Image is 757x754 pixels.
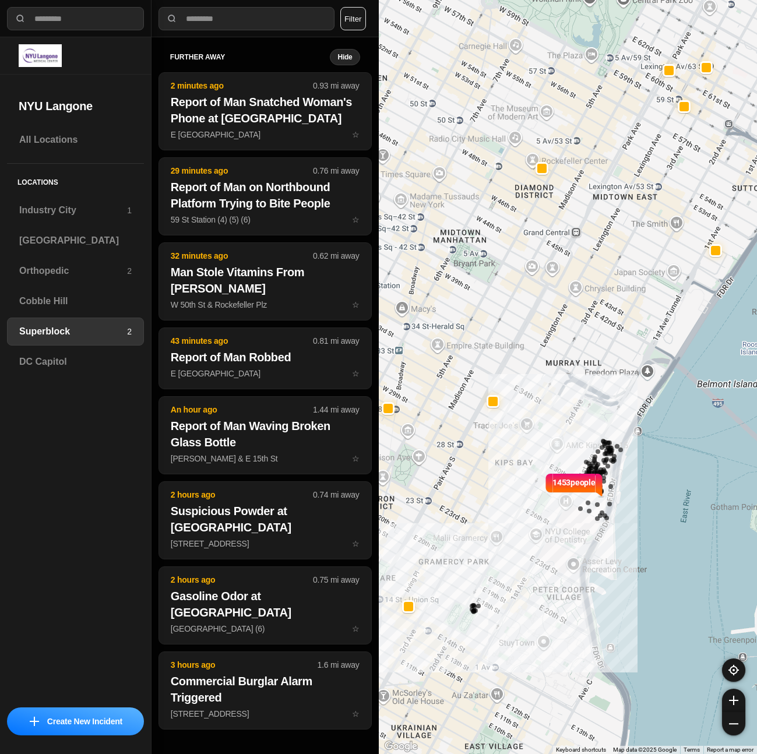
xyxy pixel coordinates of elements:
[159,72,372,150] button: 2 minutes ago0.93 mi awayReport of Man Snatched Woman's Phone at [GEOGRAPHIC_DATA]E [GEOGRAPHIC_D...
[47,716,122,727] p: Create New Incident
[707,746,754,753] a: Report a map error
[159,481,372,559] button: 2 hours ago0.74 mi awaySuspicious Powder at [GEOGRAPHIC_DATA][STREET_ADDRESS]star
[19,294,132,308] h3: Cobble Hill
[159,300,372,309] a: 32 minutes ago0.62 mi awayMan Stole Vitamins From [PERSON_NAME]W 50th St & Rockefeller Plzstar
[171,588,360,621] h2: Gasoline Odor at [GEOGRAPHIC_DATA]
[352,454,360,463] span: star
[159,651,372,730] button: 3 hours ago1.6 mi awayCommercial Burglar Alarm Triggered[STREET_ADDRESS]star
[19,44,62,67] img: logo
[171,335,313,347] p: 43 minutes ago
[15,13,26,24] img: search
[722,712,745,735] button: zoom-out
[19,98,132,114] h2: NYU Langone
[722,658,745,682] button: recenter
[159,242,372,320] button: 32 minutes ago0.62 mi awayMan Stole Vitamins From [PERSON_NAME]W 50th St & Rockefeller Plzstar
[171,349,360,365] h2: Report of Man Robbed
[171,673,360,706] h2: Commercial Burglar Alarm Triggered
[171,299,360,311] p: W 50th St & Rockefeller Plz
[171,453,360,464] p: [PERSON_NAME] & E 15th St
[337,52,352,62] small: Hide
[352,624,360,633] span: star
[171,418,360,450] h2: Report of Man Waving Broken Glass Bottle
[596,472,604,498] img: notch
[7,126,144,154] a: All Locations
[19,203,127,217] h3: Industry City
[382,739,420,754] img: Google
[19,355,132,369] h3: DC Capitol
[7,196,144,224] a: Industry City1
[171,165,313,177] p: 29 minutes ago
[352,130,360,139] span: star
[7,257,144,285] a: Orthopedic2
[7,348,144,376] a: DC Capitol
[7,707,144,735] button: iconCreate New Incident
[7,318,144,346] a: Superblock2
[313,250,359,262] p: 0.62 mi away
[729,719,738,728] img: zoom-out
[170,52,330,62] h5: further away
[313,489,359,501] p: 0.74 mi away
[171,129,360,140] p: E [GEOGRAPHIC_DATA]
[127,326,132,337] p: 2
[171,214,360,226] p: 59 St Station (4) (5) (6)
[352,709,360,718] span: star
[159,214,372,224] a: 29 minutes ago0.76 mi awayReport of Man on Northbound Platform Trying to Bite People59 St Station...
[7,287,144,315] a: Cobble Hill
[19,325,127,339] h3: Superblock
[313,165,359,177] p: 0.76 mi away
[159,538,372,548] a: 2 hours ago0.74 mi awaySuspicious Powder at [GEOGRAPHIC_DATA][STREET_ADDRESS]star
[171,94,360,126] h2: Report of Man Snatched Woman's Phone at [GEOGRAPHIC_DATA]
[171,179,360,212] h2: Report of Man on Northbound Platform Trying to Bite People
[171,708,360,720] p: [STREET_ADDRESS]
[159,709,372,718] a: 3 hours ago1.6 mi awayCommercial Burglar Alarm Triggered[STREET_ADDRESS]star
[127,265,132,277] p: 2
[159,453,372,463] a: An hour ago1.44 mi awayReport of Man Waving Broken Glass Bottle[PERSON_NAME] & E 15th Ststar
[728,665,739,675] img: recenter
[352,300,360,309] span: star
[171,623,360,635] p: [GEOGRAPHIC_DATA] (6)
[313,574,359,586] p: 0.75 mi away
[171,368,360,379] p: E [GEOGRAPHIC_DATA]
[382,739,420,754] a: Open this area in Google Maps (opens a new window)
[171,264,360,297] h2: Man Stole Vitamins From [PERSON_NAME]
[352,215,360,224] span: star
[7,227,144,255] a: [GEOGRAPHIC_DATA]
[340,7,366,30] button: Filter
[7,164,144,196] h5: Locations
[318,659,360,671] p: 1.6 mi away
[159,396,372,474] button: An hour ago1.44 mi awayReport of Man Waving Broken Glass Bottle[PERSON_NAME] & E 15th Ststar
[613,746,677,753] span: Map data ©2025 Google
[556,746,606,754] button: Keyboard shortcuts
[722,689,745,712] button: zoom-in
[171,659,318,671] p: 3 hours ago
[30,717,39,726] img: icon
[171,404,313,415] p: An hour ago
[313,404,359,415] p: 1.44 mi away
[171,250,313,262] p: 32 minutes ago
[330,49,360,65] button: Hide
[313,335,359,347] p: 0.81 mi away
[171,538,360,549] p: [STREET_ADDRESS]
[352,369,360,378] span: star
[166,13,178,24] img: search
[159,566,372,644] button: 2 hours ago0.75 mi awayGasoline Odor at [GEOGRAPHIC_DATA][GEOGRAPHIC_DATA] (6)star
[171,574,313,586] p: 2 hours ago
[552,477,596,502] p: 1453 people
[171,489,313,501] p: 2 hours ago
[159,623,372,633] a: 2 hours ago0.75 mi awayGasoline Odor at [GEOGRAPHIC_DATA][GEOGRAPHIC_DATA] (6)star
[19,234,132,248] h3: [GEOGRAPHIC_DATA]
[159,368,372,378] a: 43 minutes ago0.81 mi awayReport of Man RobbedE [GEOGRAPHIC_DATA]star
[313,80,359,91] p: 0.93 mi away
[159,157,372,235] button: 29 minutes ago0.76 mi awayReport of Man on Northbound Platform Trying to Bite People59 St Station...
[171,503,360,535] h2: Suspicious Powder at [GEOGRAPHIC_DATA]
[159,129,372,139] a: 2 minutes ago0.93 mi awayReport of Man Snatched Woman's Phone at [GEOGRAPHIC_DATA]E [GEOGRAPHIC_D...
[19,264,127,278] h3: Orthopedic
[684,746,700,753] a: Terms (opens in new tab)
[352,539,360,548] span: star
[127,205,132,216] p: 1
[159,327,372,389] button: 43 minutes ago0.81 mi awayReport of Man RobbedE [GEOGRAPHIC_DATA]star
[544,472,552,498] img: notch
[729,696,738,705] img: zoom-in
[171,80,313,91] p: 2 minutes ago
